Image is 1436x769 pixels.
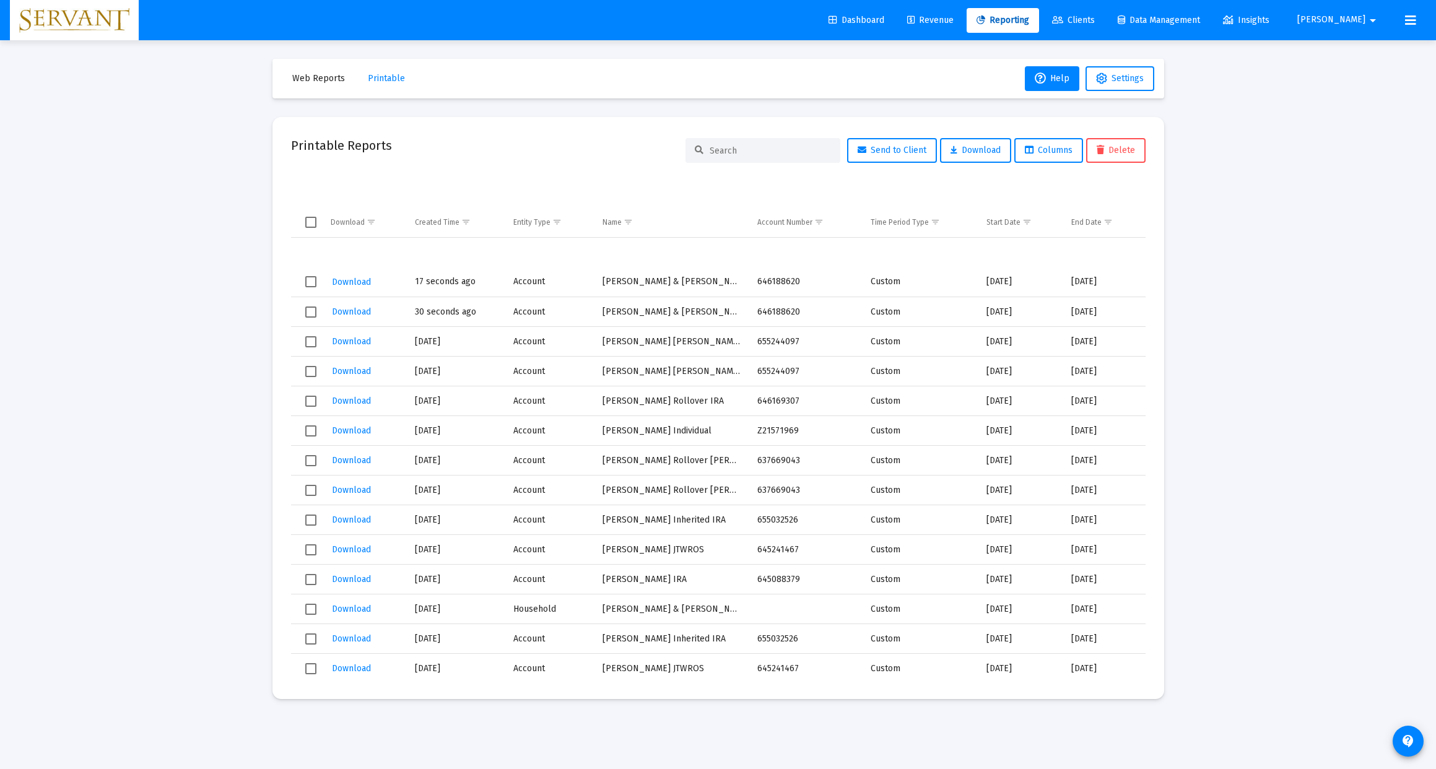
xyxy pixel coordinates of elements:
td: Custom [862,327,978,357]
a: Revenue [897,8,964,33]
td: 655244097 [749,357,862,386]
td: Custom [862,505,978,535]
td: [DATE] [406,565,505,594]
td: [DATE] [1063,267,1146,297]
td: 17 seconds ago [406,267,505,297]
div: Select row [305,485,316,496]
div: Select row [305,425,316,437]
span: Clients [1052,15,1095,25]
span: Download [332,544,371,555]
td: Custom [862,416,978,446]
mat-icon: arrow_drop_down [1365,8,1380,33]
button: Download [331,600,372,618]
td: Custom [862,297,978,327]
span: Show filter options for column 'Name' [624,217,633,227]
div: Account Number [757,217,812,227]
span: Download [332,663,371,674]
td: 646188620 [749,267,862,297]
div: Select row [305,633,316,645]
span: Download [332,633,371,644]
td: [DATE] [978,386,1063,416]
span: Download [332,485,371,495]
td: [DATE] [406,535,505,565]
td: Custom [862,357,978,386]
td: Column Account Number [749,207,862,237]
td: Custom [862,267,978,297]
button: Download [331,511,372,529]
div: Select row [305,396,316,407]
button: Download [331,422,372,440]
td: [PERSON_NAME] JTWROS [594,654,749,684]
td: 637669043 [749,446,862,476]
button: Download [331,303,372,321]
td: [PERSON_NAME] Inherited IRA [594,624,749,654]
td: [DATE] [406,654,505,684]
td: 30 seconds ago [406,297,505,327]
button: Download [331,332,372,350]
td: Account [505,654,594,684]
div: Time Period Type [871,217,929,227]
button: Send to Client [847,138,937,163]
div: Select row [305,366,316,377]
td: [DATE] [406,446,505,476]
td: 645241467 [749,654,862,684]
img: Dashboard [19,8,129,33]
td: [DATE] [1063,505,1146,535]
span: Send to Client [858,145,926,155]
button: Web Reports [282,66,355,91]
a: Insights [1213,8,1279,33]
td: Custom [862,654,978,684]
td: [DATE] [978,505,1063,535]
td: 645241467 [749,535,862,565]
td: Account [505,535,594,565]
td: [PERSON_NAME] JTWROS [594,535,749,565]
button: Settings [1086,66,1154,91]
input: Search [710,146,831,156]
td: [PERSON_NAME] & [PERSON_NAME] Household [594,594,749,624]
td: [PERSON_NAME] [PERSON_NAME] LIVING TRUST Inherited IRA [594,327,749,357]
div: Select row [305,544,316,555]
td: [DATE] [406,624,505,654]
td: 655032526 [749,624,862,654]
td: [DATE] [1063,386,1146,416]
td: [DATE] [978,267,1063,297]
span: Show filter options for column 'Time Period Type' [931,217,940,227]
td: [DATE] [1063,327,1146,357]
td: 646188620 [749,297,862,327]
span: Download [332,574,371,584]
td: Custom [862,565,978,594]
td: [DATE] [1063,416,1146,446]
td: Account [505,505,594,535]
td: [PERSON_NAME] [PERSON_NAME] LIVING TRUST Inherited IRA [594,357,749,386]
td: [DATE] [406,594,505,624]
div: Select row [305,336,316,347]
span: Insights [1223,15,1269,25]
td: Household [505,594,594,624]
button: [PERSON_NAME] [1282,7,1395,32]
td: Account [505,476,594,505]
td: [DATE] [406,476,505,505]
td: [DATE] [1063,654,1146,684]
td: [DATE] [406,505,505,535]
button: Download [331,630,372,648]
td: [DATE] [1063,357,1146,386]
div: Select row [305,306,316,318]
div: Download [331,217,365,227]
button: Download [940,138,1011,163]
td: Column Time Period Type [862,207,978,237]
span: Show filter options for column 'Entity Type' [552,217,562,227]
span: [PERSON_NAME] [1297,15,1365,25]
div: Select row [305,455,316,466]
span: Dashboard [829,15,884,25]
span: Data Management [1118,15,1200,25]
span: Reporting [977,15,1029,25]
span: Web Reports [292,73,345,84]
td: [DATE] [978,654,1063,684]
button: Download [331,659,372,677]
td: [PERSON_NAME] & [PERSON_NAME] JTWROS [594,267,749,297]
td: 655244097 [749,327,862,357]
span: Download [332,396,371,406]
h2: Printable Reports [291,136,392,155]
a: Clients [1042,8,1105,33]
div: Start Date [986,217,1020,227]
